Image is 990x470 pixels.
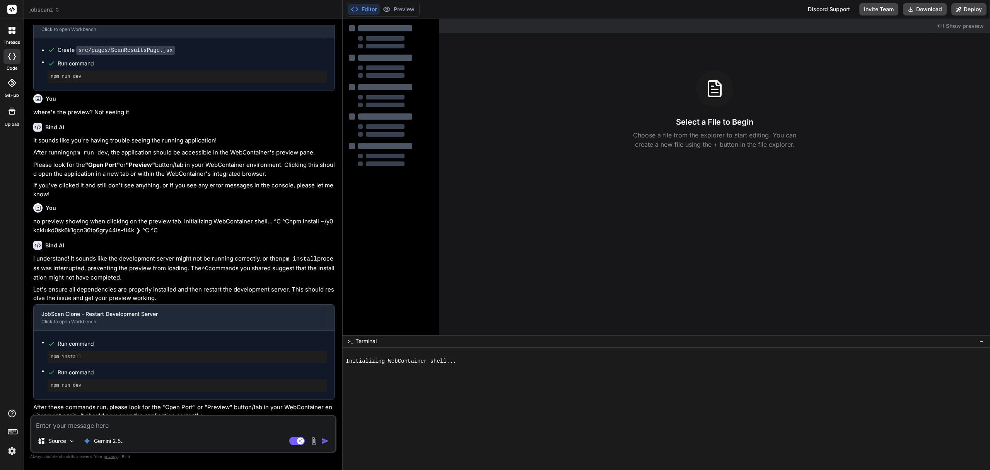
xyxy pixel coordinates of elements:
[5,92,19,99] label: GitHub
[51,74,324,80] pre: npm run dev
[126,161,155,168] strong: "Preview"
[51,354,324,360] pre: npm install
[903,3,947,15] button: Download
[85,161,120,168] strong: "Open Port"
[41,310,314,318] div: JobScan Clone - Restart Development Server
[58,369,327,376] span: Run command
[309,437,318,446] img: attachment
[347,337,353,345] span: >_
[68,438,75,444] img: Pick Models
[33,108,335,117] p: where's the preview? Not seeing it
[946,22,984,30] span: Show preview
[3,39,20,46] label: threads
[279,256,317,262] code: npm install
[48,437,66,445] p: Source
[201,266,208,272] code: ^C
[628,130,801,149] p: Choose a file from the explorer to start editing. You can create a new file using the + button in...
[346,358,456,365] span: Initializing WebContainer shell...
[83,437,91,445] img: Gemini 2.5 Pro
[41,319,314,325] div: Click to open Workbench
[46,204,56,212] h6: You
[33,285,335,303] p: Let's ensure all dependencies are properly installed and then restart the development server. Thi...
[45,242,64,249] h6: Bind AI
[30,453,336,460] p: Always double-check its answers. Your in Bind
[94,437,124,445] p: Gemini 2.5..
[355,337,377,345] span: Terminal
[45,124,64,131] h6: Bind AI
[7,65,17,72] label: code
[104,454,118,459] span: privacy
[978,335,985,347] button: −
[859,3,898,15] button: Invite Team
[70,150,108,156] code: npm run dev
[33,403,335,420] p: After these commands run, please look for the "Open Port" or "Preview" button/tab in your WebCont...
[58,340,327,348] span: Run command
[33,161,335,178] p: Please look for the or button/tab in your WebContainer environment. Clicking this should open the...
[676,117,753,127] h3: Select a File to Begin
[76,46,175,55] code: src/pages/ScanResultsPage.jsx
[5,444,19,458] img: settings
[58,46,175,54] div: Create
[380,4,418,15] button: Preview
[321,437,329,445] img: icon
[33,181,335,199] p: If you've clicked it and still don't see anything, or if you see any error messages in the consol...
[34,305,322,330] button: JobScan Clone - Restart Development ServerClick to open Workbench
[58,60,327,67] span: Run command
[51,383,324,389] pre: npm run dev
[29,6,60,14] span: jobscanz
[33,217,335,235] p: no preview showing when clicking on the preview tab. Initializing WebContainer shell... ^C ^Cnpm ...
[951,3,987,15] button: Deploy
[33,136,335,145] p: It sounds like you're having trouble seeing the running application!
[33,254,335,282] p: I understand! It sounds like the development server might not be running correctly, or the proces...
[41,26,314,33] div: Click to open Workbench
[5,121,19,128] label: Upload
[348,4,380,15] button: Editor
[980,337,984,345] span: −
[33,148,335,158] p: After running , the application should be accessible in the WebContainer's preview pane.
[34,12,322,38] button: JobScan Clone - Download ATS ReportClick to open Workbench
[46,95,56,103] h6: You
[803,3,855,15] div: Discord Support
